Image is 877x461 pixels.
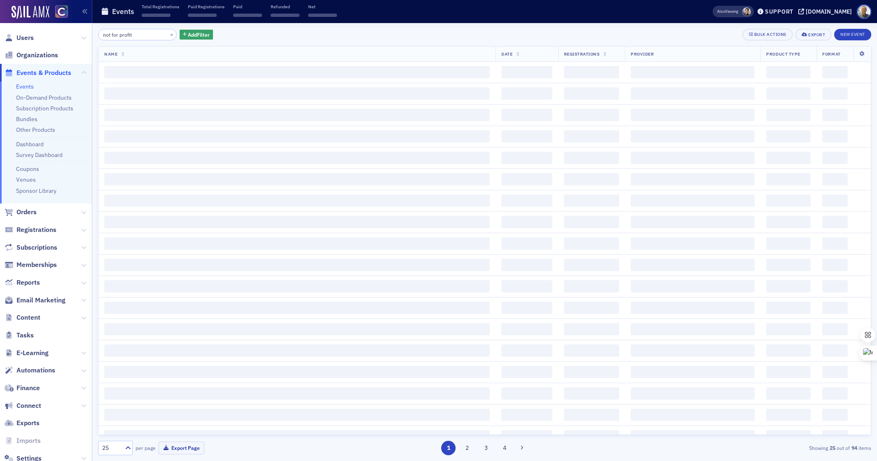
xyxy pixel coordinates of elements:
a: Survey Dashboard [16,151,63,159]
a: Registrations [5,225,56,234]
span: Memberships [16,260,57,269]
a: Imports [5,436,41,445]
span: Users [16,33,34,42]
a: Events [16,83,34,90]
span: Reports [16,278,40,287]
a: Connect [5,401,41,410]
a: Coupons [16,165,39,173]
a: Events & Products [5,68,71,77]
span: Imports [16,436,41,445]
a: View Homepage [49,5,68,19]
a: On-Demand Products [16,94,72,101]
a: Subscription Products [16,105,73,112]
span: Events & Products [16,68,71,77]
a: Automations [5,366,55,375]
span: E-Learning [16,349,49,358]
a: Bundles [16,115,37,123]
a: Organizations [5,51,58,60]
a: Other Products [16,126,55,133]
img: SailAMX [55,5,68,18]
span: Email Marketing [16,296,65,305]
span: Subscriptions [16,243,57,252]
a: Users [5,33,34,42]
span: Registrations [16,225,56,234]
a: Finance [5,384,40,393]
a: E-Learning [5,349,49,358]
span: Orders [16,208,37,217]
a: Reports [5,278,40,287]
a: Sponsor Library [16,187,56,194]
span: Exports [16,419,40,428]
a: Memberships [5,260,57,269]
a: Content [5,313,40,322]
a: Exports [5,419,40,428]
span: Automations [16,366,55,375]
span: Connect [16,401,41,410]
a: Tasks [5,331,34,340]
img: SailAMX [12,6,49,19]
span: Organizations [16,51,58,60]
a: Dashboard [16,140,44,148]
a: Email Marketing [5,296,65,305]
span: Content [16,313,40,322]
a: Subscriptions [5,243,57,252]
span: Tasks [16,331,34,340]
a: Orders [5,208,37,217]
a: Venues [16,176,36,183]
span: Finance [16,384,40,393]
